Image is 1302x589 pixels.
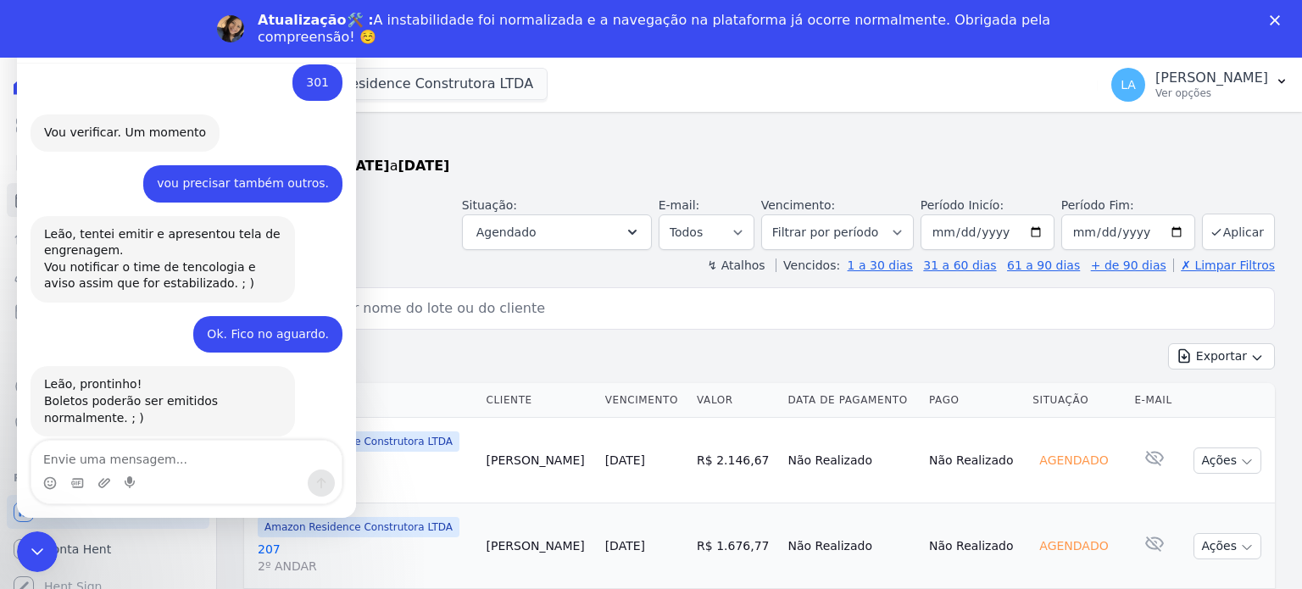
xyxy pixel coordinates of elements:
div: 301 [275,47,325,85]
div: Vou verificar. Um momento [14,97,203,135]
a: Crédito [7,370,209,403]
button: LA [PERSON_NAME] Ver opções [1098,61,1302,108]
span: Amazon Residence Construtora LTDA [258,517,459,537]
div: A instabilidade foi normalizada e a navegação na plataforma já ocorre normalmente. Obrigada pela ... [258,12,1058,46]
button: Amazon Residence Construtora LTDA [244,68,548,100]
a: Parcelas [7,183,209,217]
a: Minha Carteira [7,295,209,329]
label: Período Fim: [1061,197,1195,214]
div: Leão, prontinho!Boletos poderão ser emitidos normalmente. ; )Adriane • Há 9min [14,349,278,420]
a: [DATE] [605,539,645,553]
div: Fechar [298,7,328,37]
span: Agendado [476,222,537,242]
th: Data de Pagamento [781,383,922,418]
a: Negativação [7,407,209,441]
button: Ações [1193,447,1261,474]
a: + de 90 dias [1091,258,1166,272]
div: Plataformas [14,468,203,488]
th: Valor [690,383,781,418]
div: Fechar [1270,15,1287,25]
div: Agendado [1032,448,1115,472]
td: Não Realizado [781,418,922,503]
p: [PERSON_NAME] [1155,69,1268,86]
label: ↯ Atalhos [707,258,765,272]
button: Selecionador de GIF [53,459,67,473]
p: Ativo [82,21,110,38]
a: Contratos [7,146,209,180]
div: Agendado [1032,534,1115,558]
th: Contrato [244,383,480,418]
div: vou precisar também outros. [140,158,312,175]
a: Transferências [7,332,209,366]
div: Ok. Fico no aguardo. [176,299,325,336]
a: [DATE] [605,453,645,467]
strong: [DATE] [338,158,390,174]
td: R$ 1.676,77 [690,503,781,589]
textarea: Envie uma mensagem... [14,424,325,453]
label: E-mail: [659,198,700,212]
th: Pago [922,383,1026,418]
h2: Parcelas [244,125,1275,156]
span: 3º ANDAR [258,472,473,489]
a: 1 a 30 dias [848,258,913,272]
button: Enviar uma mensagem [291,453,318,480]
input: Buscar por nome do lote ou do cliente [275,292,1267,325]
td: [PERSON_NAME] [480,418,598,503]
button: Selecionador de Emoji [26,459,40,473]
span: Amazon Residence Construtora LTDA [258,431,459,452]
th: Vencimento [598,383,690,418]
a: 61 a 90 dias [1007,258,1080,272]
div: Adriane diz… [14,97,325,148]
span: Conta Hent [44,541,111,558]
label: Período Inicío: [921,198,1004,212]
a: 2072º ANDAR [258,541,473,575]
td: Não Realizado [781,503,922,589]
div: Vou notificar o time de tencologia e aviso assim que for estabilizado. ; ) [27,242,264,275]
td: Não Realizado [922,503,1026,589]
div: Vou verificar. Um momento [27,108,189,125]
iframe: Intercom live chat [17,17,356,518]
div: vou precisar também outros. [126,148,325,186]
img: Profile image for Adriane [217,15,244,42]
td: Não Realizado [922,418,1026,503]
button: Início [265,7,298,39]
div: Adriane diz… [14,199,325,299]
button: Upload do anexo [81,459,94,473]
div: Adriane diz… [14,349,325,457]
div: Leão diz… [14,148,325,199]
a: 3013º ANDAR [258,455,473,489]
a: Recebíveis [7,495,209,529]
label: Vencimento: [761,198,835,212]
div: Leão, tentei emitir e apresentou tela de engrenagem. [27,209,264,242]
a: Clientes [7,258,209,292]
a: ✗ Limpar Filtros [1173,258,1275,272]
button: Ações [1193,533,1261,559]
iframe: Intercom live chat [17,531,58,572]
div: Boletos poderão ser emitidos normalmente. ; ) [27,376,264,409]
a: 31 a 60 dias [923,258,996,272]
div: Ok. Fico no aguardo. [190,309,312,326]
div: Leão, prontinho! [27,359,264,376]
th: Situação [1026,383,1127,418]
a: Conta Hent [7,532,209,566]
td: R$ 2.146,67 [690,418,781,503]
th: Cliente [480,383,598,418]
b: Atualização🛠️ : [258,12,374,28]
td: [PERSON_NAME] [480,503,598,589]
label: Vencidos: [776,258,840,272]
div: Leão diz… [14,47,325,98]
button: Start recording [108,459,121,473]
button: Aplicar [1202,214,1275,250]
p: Ver opções [1155,86,1268,100]
th: E-mail [1127,383,1182,418]
div: Leão, tentei emitir e apresentou tela de engrenagem.Vou notificar o time de tencologia e aviso as... [14,199,278,286]
button: Exportar [1168,343,1275,370]
a: Visão Geral [7,108,209,142]
a: Lotes [7,220,209,254]
div: Leão diz… [14,299,325,350]
label: Situação: [462,198,517,212]
button: Agendado [462,214,652,250]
